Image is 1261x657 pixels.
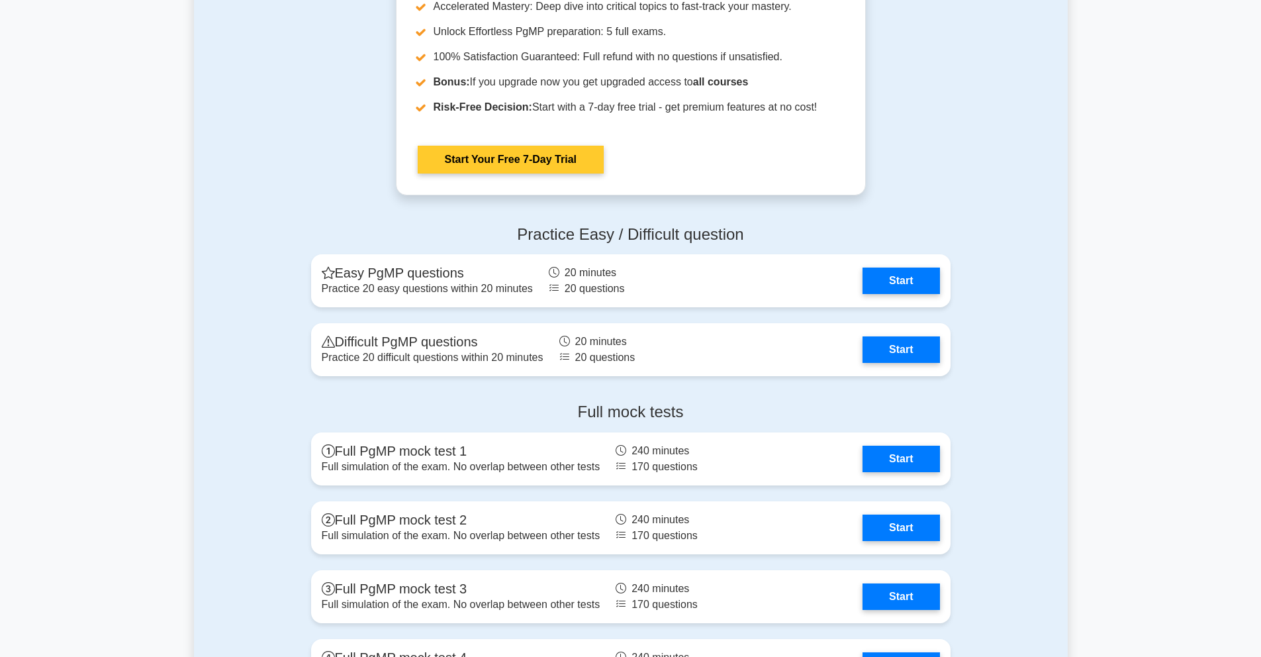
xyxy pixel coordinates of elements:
a: Start [863,446,939,472]
h4: Practice Easy / Difficult question [311,225,951,244]
a: Start [863,336,939,363]
a: Start [863,268,939,294]
a: Start [863,515,939,541]
a: Start Your Free 7-Day Trial [418,146,604,174]
h4: Full mock tests [311,403,951,422]
a: Start [863,583,939,610]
